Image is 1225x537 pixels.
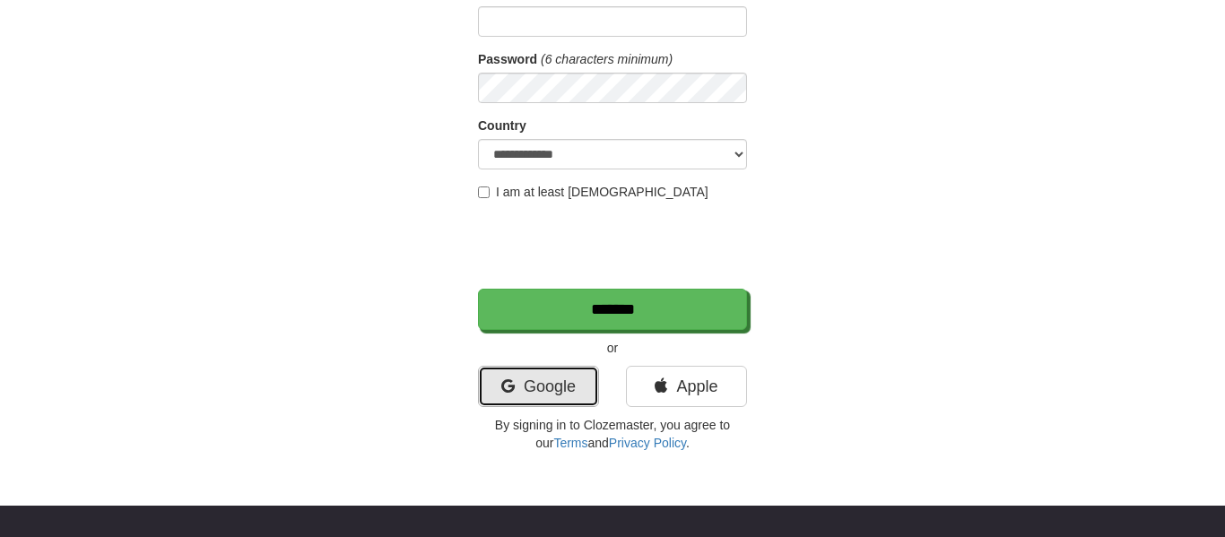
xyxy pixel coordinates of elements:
a: Google [478,366,599,407]
em: (6 characters minimum) [541,52,673,66]
input: I am at least [DEMOGRAPHIC_DATA] [478,186,490,198]
a: Privacy Policy [609,436,686,450]
label: Country [478,117,526,134]
p: By signing in to Clozemaster, you agree to our and . [478,416,747,452]
label: I am at least [DEMOGRAPHIC_DATA] [478,183,708,201]
a: Terms [553,436,587,450]
label: Password [478,50,537,68]
iframe: reCAPTCHA [478,210,751,280]
p: or [478,339,747,357]
a: Apple [626,366,747,407]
